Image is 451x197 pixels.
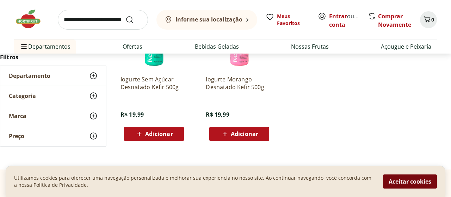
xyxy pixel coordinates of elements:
[231,131,258,137] span: Adicionar
[206,75,273,91] a: Iogurte Morango Desnatado Kefir 500g
[9,72,50,79] span: Departamento
[125,16,142,24] button: Submit Search
[175,16,242,23] b: Informe sua localização
[0,66,106,86] button: Departamento
[266,13,309,27] a: Meus Favoritos
[9,133,24,140] span: Preço
[123,42,142,51] a: Ofertas
[209,127,269,141] button: Adicionar
[145,131,173,137] span: Adicionar
[58,10,148,30] input: search
[9,92,36,99] span: Categoria
[206,111,229,118] span: R$ 19,99
[195,42,239,51] a: Bebidas Geladas
[383,174,437,189] button: Aceitar cookies
[14,174,375,189] p: Utilizamos cookies para oferecer uma navegação personalizada e melhorar sua experiencia no nosso ...
[0,126,106,146] button: Preço
[124,127,184,141] button: Adicionar
[420,11,437,28] button: Carrinho
[156,10,257,30] button: Informe sua localização
[20,38,70,55] span: Departamentos
[14,8,49,30] img: Hortifruti
[291,42,329,51] a: Nossas Frutas
[329,12,368,29] a: Criar conta
[0,106,106,126] button: Marca
[121,75,187,91] a: Iogurte Sem Açúcar Desnatado Kefir 500g
[9,112,26,119] span: Marca
[277,13,309,27] span: Meus Favoritos
[381,42,431,51] a: Açougue e Peixaria
[431,16,434,23] span: 0
[329,12,360,29] span: ou
[20,38,28,55] button: Menu
[329,12,347,20] a: Entrar
[0,86,106,106] button: Categoria
[121,111,144,118] span: R$ 19,99
[378,12,411,29] a: Comprar Novamente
